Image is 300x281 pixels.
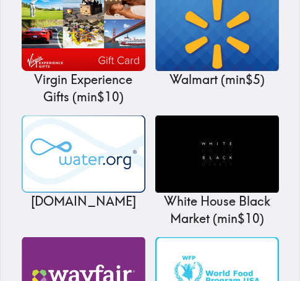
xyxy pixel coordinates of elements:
p: [DOMAIN_NAME] [22,193,145,210]
p: White House Black Market ( min $10 ) [155,193,279,227]
p: Virgin Experience Gifts ( min $10 ) [22,71,145,106]
a: White House Black MarketWhite House Black Market (min$10) [155,115,279,227]
a: Water.org[DOMAIN_NAME] [22,115,145,210]
img: Water.org [22,115,145,193]
p: Walmart ( min $5 ) [155,71,279,88]
img: White House Black Market [155,115,279,193]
